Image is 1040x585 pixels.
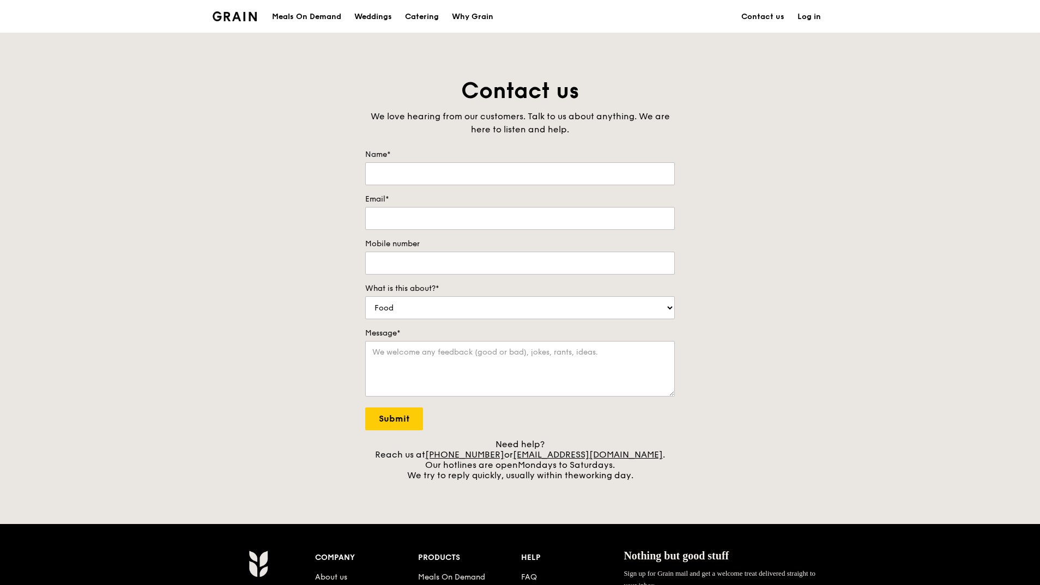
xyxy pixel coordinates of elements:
[315,572,347,582] a: About us
[624,550,729,562] span: Nothing but good stuff
[579,470,633,480] span: working day.
[735,1,791,33] a: Contact us
[791,1,827,33] a: Log in
[365,328,675,339] label: Message*
[418,550,521,565] div: Products
[249,550,268,577] img: Grain
[398,1,445,33] a: Catering
[452,1,493,33] div: Why Grain
[315,550,418,565] div: Company
[513,449,663,460] a: [EMAIL_ADDRESS][DOMAIN_NAME]
[521,572,537,582] a: FAQ
[365,149,675,160] label: Name*
[445,1,500,33] a: Why Grain
[405,1,439,33] div: Catering
[365,239,675,249] label: Mobile number
[348,1,398,33] a: Weddings
[418,572,485,582] a: Meals On Demand
[365,76,675,106] h1: Contact us
[365,283,675,294] label: What is this about?*
[365,110,675,136] div: We love hearing from our customers. Talk to us about anything. We are here to listen and help.
[425,449,504,460] a: [PHONE_NUMBER]
[518,460,615,470] span: Mondays to Saturdays.
[365,407,423,430] input: Submit
[365,194,675,205] label: Email*
[365,439,675,480] div: Need help? Reach us at or . Our hotlines are open We try to reply quickly, usually within the
[213,11,257,21] img: Grain
[272,1,341,33] div: Meals On Demand
[354,1,392,33] div: Weddings
[521,550,624,565] div: Help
